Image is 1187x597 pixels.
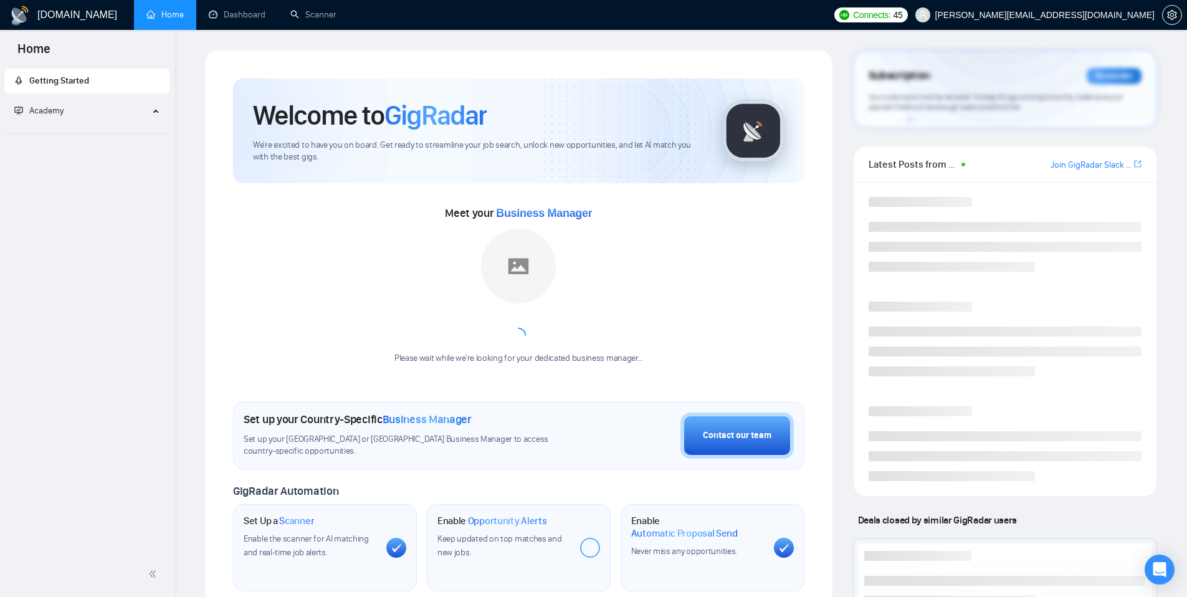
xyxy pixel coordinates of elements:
[1087,68,1142,84] div: Reminder
[631,527,738,540] span: Automatic Proposal Send
[244,515,314,527] h1: Set Up a
[869,65,930,87] span: Subscription
[1134,158,1142,170] a: export
[1051,158,1132,172] a: Join GigRadar Slack Community
[445,206,592,220] span: Meet your
[703,429,771,442] div: Contact our team
[631,546,737,556] span: Never miss any opportunities.
[853,509,1022,531] span: Deals closed by similar GigRadar users
[7,40,60,66] span: Home
[869,156,958,172] span: Latest Posts from the GigRadar Community
[680,413,794,459] button: Contact our team
[387,353,651,365] div: Please wait while we're looking for your dedicated business manager...
[496,207,592,219] span: Business Manager
[918,11,927,19] span: user
[839,10,849,20] img: upwork-logo.png
[1162,5,1182,25] button: setting
[10,6,30,26] img: logo
[383,413,472,426] span: Business Manager
[384,98,487,132] span: GigRadar
[253,98,487,132] h1: Welcome to
[146,9,184,20] a: homeHome
[209,9,265,20] a: dashboardDashboard
[869,92,1123,112] span: Your subscription will be renewed. To keep things running smoothly, make sure your payment method...
[244,533,369,558] span: Enable the scanner for AI matching and real-time job alerts.
[14,105,64,116] span: Academy
[244,434,574,457] span: Set up your [GEOGRAPHIC_DATA] or [GEOGRAPHIC_DATA] Business Manager to access country-specific op...
[14,76,23,85] span: rocket
[29,75,89,86] span: Getting Started
[1163,10,1181,20] span: setting
[510,327,527,343] span: loading
[481,229,556,303] img: placeholder.png
[148,568,161,580] span: double-left
[233,484,338,498] span: GigRadar Automation
[1162,10,1182,20] a: setting
[1134,159,1142,169] span: export
[4,69,169,93] li: Getting Started
[437,515,547,527] h1: Enable
[853,8,890,22] span: Connects:
[722,100,784,162] img: gigradar-logo.png
[468,515,547,527] span: Opportunity Alerts
[14,106,23,115] span: fund-projection-screen
[244,413,472,426] h1: Set up your Country-Specific
[631,515,764,539] h1: Enable
[29,105,64,116] span: Academy
[253,140,702,163] span: We're excited to have you on board. Get ready to streamline your job search, unlock new opportuni...
[4,128,169,136] li: Academy Homepage
[1145,555,1175,585] div: Open Intercom Messenger
[437,533,562,558] span: Keep updated on top matches and new jobs.
[290,9,336,20] a: searchScanner
[279,515,314,527] span: Scanner
[894,8,903,22] span: 45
